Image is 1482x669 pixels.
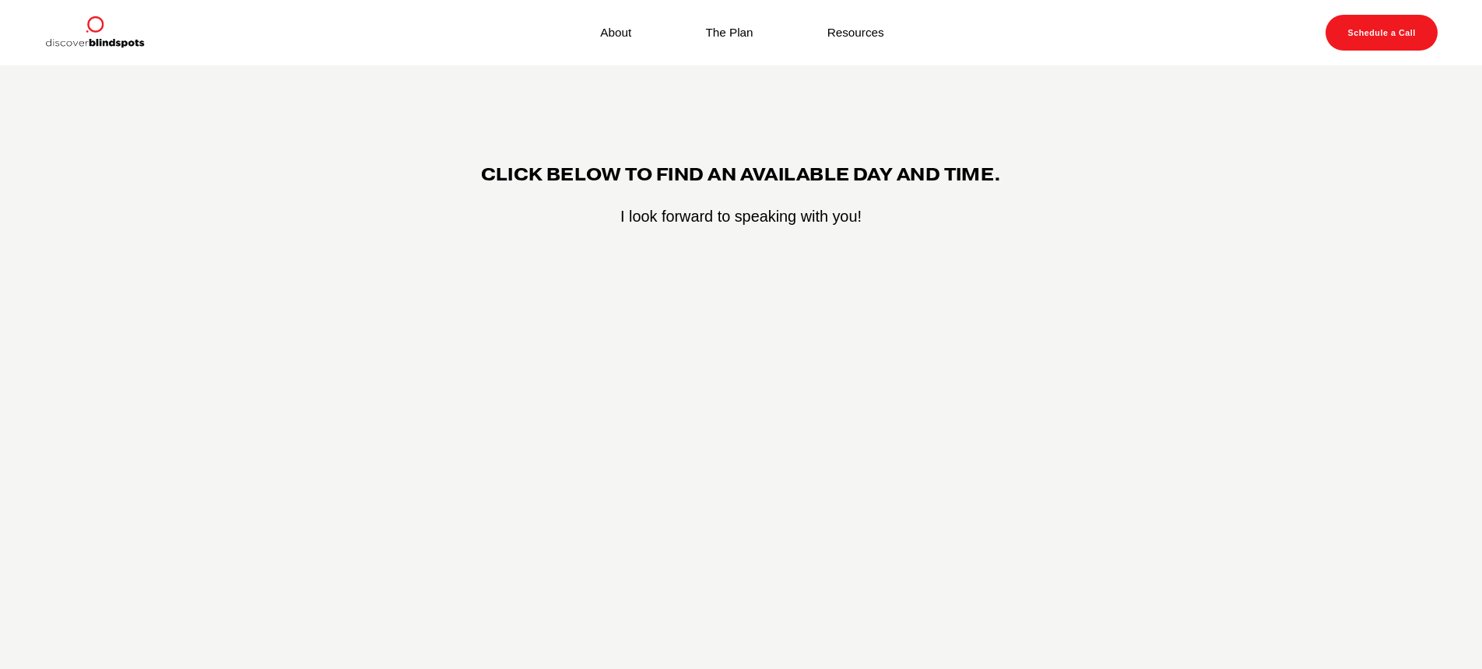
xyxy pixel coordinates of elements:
[219,164,1263,184] h4: CLICK BELOW TO FIND AN AVAILABLE DAY AND TIME.
[705,22,753,43] a: The Plan
[827,22,884,43] a: Resources
[44,15,144,51] img: Discover Blind Spots
[1326,15,1438,51] a: Schedule a Call
[600,22,631,43] a: About
[219,205,1263,229] p: I look forward to speaking with you!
